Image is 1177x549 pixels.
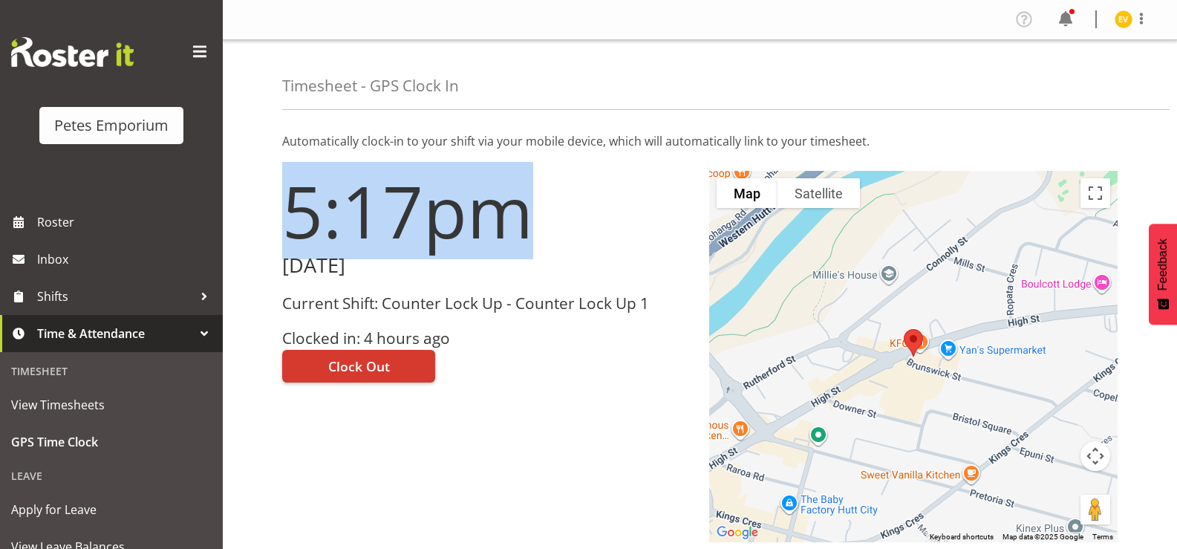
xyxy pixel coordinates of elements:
[11,37,134,67] img: Rosterit website logo
[713,523,762,542] a: Open this area in Google Maps (opens a new window)
[4,491,219,528] a: Apply for Leave
[777,178,860,208] button: Show satellite imagery
[37,322,193,345] span: Time & Attendance
[4,461,219,491] div: Leave
[1092,533,1113,541] a: Terms (opens in new tab)
[1080,441,1110,471] button: Map camera controls
[282,254,691,277] h2: [DATE]
[1156,238,1170,290] span: Feedback
[282,330,691,347] h3: Clocked in: 4 hours ago
[1002,533,1083,541] span: Map data ©2025 Google
[4,386,219,423] a: View Timesheets
[37,248,215,270] span: Inbox
[4,423,219,461] a: GPS Time Clock
[4,356,219,386] div: Timesheet
[717,178,777,208] button: Show street map
[282,295,691,312] h3: Current Shift: Counter Lock Up - Counter Lock Up 1
[1080,178,1110,208] button: Toggle fullscreen view
[282,77,459,94] h4: Timesheet - GPS Clock In
[37,285,193,308] span: Shifts
[282,350,435,383] button: Clock Out
[11,498,212,521] span: Apply for Leave
[282,132,1118,150] p: Automatically clock-in to your shift via your mobile device, which will automatically link to you...
[54,114,169,137] div: Petes Emporium
[713,523,762,542] img: Google
[11,431,212,453] span: GPS Time Clock
[1149,224,1177,325] button: Feedback - Show survey
[282,171,691,251] h1: 5:17pm
[11,394,212,416] span: View Timesheets
[1080,495,1110,524] button: Drag Pegman onto the map to open Street View
[37,211,215,233] span: Roster
[328,357,390,376] span: Clock Out
[930,532,994,542] button: Keyboard shortcuts
[1115,10,1132,28] img: eva-vailini10223.jpg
